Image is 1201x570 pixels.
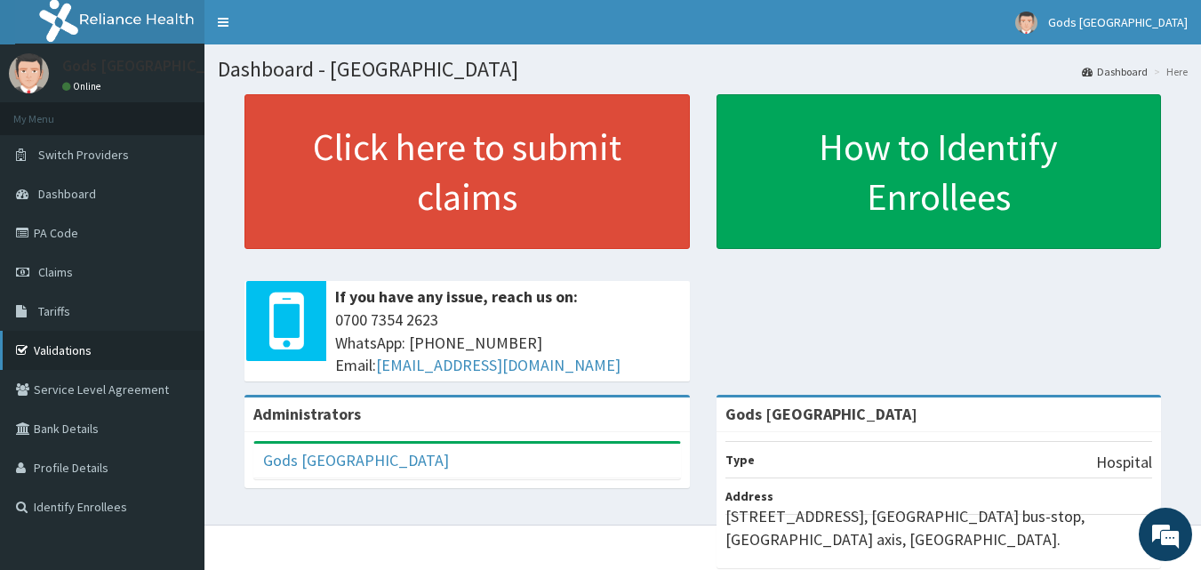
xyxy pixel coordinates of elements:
[717,94,1162,249] a: How to Identify Enrollees
[244,94,690,249] a: Click here to submit claims
[335,286,578,307] b: If you have any issue, reach us on:
[9,53,49,93] img: User Image
[1096,451,1152,474] p: Hospital
[1015,12,1037,34] img: User Image
[218,58,1188,81] h1: Dashboard - [GEOGRAPHIC_DATA]
[725,404,917,424] strong: Gods [GEOGRAPHIC_DATA]
[9,381,339,443] textarea: Type your message and hit 'Enter'
[62,80,105,92] a: Online
[103,172,245,351] span: We're online!
[38,264,73,280] span: Claims
[38,303,70,319] span: Tariffs
[263,450,449,470] a: Gods [GEOGRAPHIC_DATA]
[292,9,334,52] div: Minimize live chat window
[62,58,247,74] p: Gods [GEOGRAPHIC_DATA]
[725,452,755,468] b: Type
[1048,14,1188,30] span: Gods [GEOGRAPHIC_DATA]
[376,355,621,375] a: [EMAIL_ADDRESS][DOMAIN_NAME]
[92,100,299,123] div: Chat with us now
[725,488,773,504] b: Address
[38,186,96,202] span: Dashboard
[1149,64,1188,79] li: Here
[335,309,681,377] span: 0700 7354 2623 WhatsApp: [PHONE_NUMBER] Email:
[725,505,1153,550] p: [STREET_ADDRESS], [GEOGRAPHIC_DATA] bus-stop, [GEOGRAPHIC_DATA] axis, [GEOGRAPHIC_DATA].
[38,147,129,163] span: Switch Providers
[253,404,361,424] b: Administrators
[33,89,72,133] img: d_794563401_company_1708531726252_794563401
[1082,64,1148,79] a: Dashboard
